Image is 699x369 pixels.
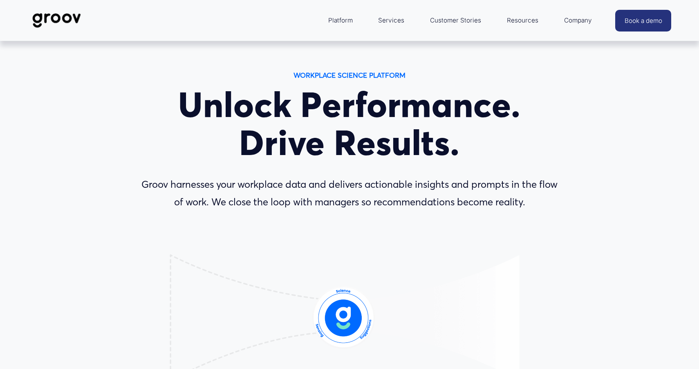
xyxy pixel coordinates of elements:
a: Customer Stories [426,11,485,30]
span: Platform [328,15,353,26]
span: Resources [507,15,538,26]
a: Services [374,11,408,30]
strong: WORKPLACE SCIENCE PLATFORM [293,71,406,79]
a: folder dropdown [503,11,542,30]
a: folder dropdown [324,11,357,30]
img: Groov | Workplace Science Platform | Unlock Performance | Drive Results [28,7,85,34]
span: Company [564,15,592,26]
a: folder dropdown [560,11,596,30]
p: Groov harnesses your workplace data and delivers actionable insights and prompts in the flow of w... [136,176,563,211]
a: Book a demo [615,10,671,32]
h1: Unlock Performance. Drive Results. [136,86,563,162]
